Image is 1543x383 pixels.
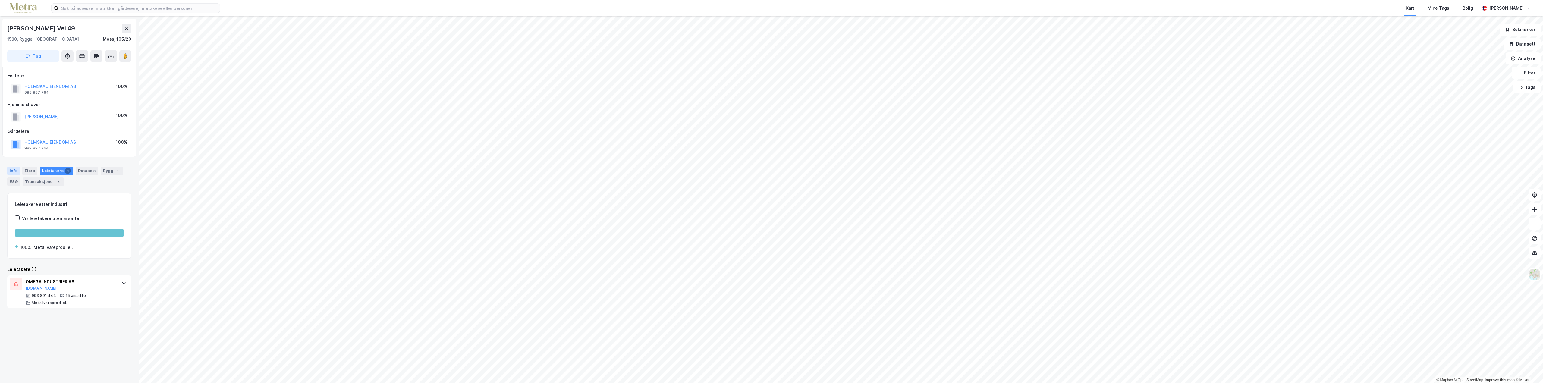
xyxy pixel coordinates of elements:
img: metra-logo.256734c3b2bbffee19d4.png [10,3,37,14]
div: 15 ansatte [66,293,86,298]
button: Filter [1512,67,1541,79]
div: Festere [8,72,131,79]
div: [PERSON_NAME] [1489,5,1524,12]
iframe: Chat Widget [1513,354,1543,383]
div: OMEGA INDUSTRIER AS [26,278,115,285]
a: OpenStreetMap [1454,378,1483,382]
div: Bolig [1463,5,1473,12]
a: Improve this map [1485,378,1515,382]
div: Eiere [22,167,37,175]
div: Hjemmelshaver [8,101,131,108]
div: 989 897 764 [24,146,49,151]
div: 1580, Rygge, [GEOGRAPHIC_DATA] [7,36,79,43]
div: Leietakere etter industri [15,201,124,208]
div: 1 [115,168,121,174]
div: 989 897 764 [24,90,49,95]
div: 100% [20,244,31,251]
input: Søk på adresse, matrikkel, gårdeiere, leietakere eller personer [59,4,220,13]
a: Mapbox [1436,378,1453,382]
div: [PERSON_NAME] Vei 49 [7,24,76,33]
div: Bygg [101,167,123,175]
div: Transaksjoner [23,177,64,186]
div: 1 [65,168,71,174]
div: Vis leietakere uten ansatte [22,215,79,222]
div: Metallvareprod. el. [32,300,67,305]
div: 100% [116,112,127,119]
button: Analyse [1506,52,1541,64]
button: Datasett [1504,38,1541,50]
div: 100% [116,139,127,146]
div: ESG [7,177,20,186]
div: Leietakere (1) [7,266,131,273]
div: Gårdeiere [8,128,131,135]
button: [DOMAIN_NAME] [26,286,57,291]
div: Moss, 105/20 [103,36,131,43]
div: 8 [55,179,61,185]
div: Datasett [76,167,98,175]
button: Tag [7,50,59,62]
img: Z [1529,269,1540,280]
div: Info [7,167,20,175]
div: Mine Tags [1428,5,1449,12]
div: Leietakere [40,167,73,175]
div: 100% [116,83,127,90]
div: 993 891 444 [32,293,56,298]
div: Kontrollprogram for chat [1513,354,1543,383]
button: Bokmerker [1500,24,1541,36]
button: Tags [1513,81,1541,93]
div: Kart [1406,5,1414,12]
div: Metallvareprod. el. [33,244,73,251]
